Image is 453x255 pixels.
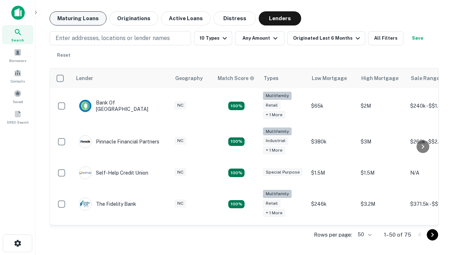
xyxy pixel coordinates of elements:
[368,31,403,45] button: All Filters
[174,137,186,145] div: NC
[174,101,186,109] div: NC
[9,58,26,63] span: Borrowers
[109,11,158,25] button: Originations
[79,136,91,148] img: picture
[263,92,292,100] div: Multifamily
[213,11,256,25] button: Distress
[2,25,33,44] a: Search
[161,11,211,25] button: Active Loans
[2,107,33,126] a: SREO Search
[13,99,23,104] span: Saved
[293,34,362,42] div: Originated Last 6 Months
[218,74,253,82] h6: Match Score
[11,78,25,84] span: Contacts
[228,169,245,177] div: Matching Properties: 11, hasApolloMatch: undefined
[228,200,245,209] div: Matching Properties: 10, hasApolloMatch: undefined
[175,74,203,83] div: Geography
[174,168,186,176] div: NC
[357,88,407,124] td: $2M
[411,74,440,83] div: Sale Range
[308,68,357,88] th: Low Mortgage
[263,168,303,176] div: Special Purpose
[218,74,254,82] div: Capitalize uses an advanced AI algorithm to match your search with the best lender. The match sco...
[79,167,91,179] img: picture
[79,198,136,210] div: The Fidelity Bank
[50,11,107,25] button: Maturing Loans
[308,159,357,186] td: $1.5M
[263,111,285,119] div: + 1 more
[194,31,232,45] button: 10 Types
[263,101,281,109] div: Retail
[357,159,407,186] td: $1.5M
[11,6,25,20] img: capitalize-icon.png
[171,68,213,88] th: Geography
[259,68,308,88] th: Types
[56,34,170,42] p: Enter addresses, locations or lender names
[308,186,357,222] td: $246k
[384,231,411,239] p: 1–50 of 75
[11,37,24,43] span: Search
[2,46,33,65] a: Borrowers
[259,11,301,25] button: Lenders
[2,87,33,106] a: Saved
[79,135,159,148] div: Pinnacle Financial Partners
[263,127,292,136] div: Multifamily
[308,124,357,160] td: $380k
[213,68,259,88] th: Capitalize uses an advanced AI algorithm to match your search with the best lender. The match sco...
[79,100,164,112] div: Bank Of [GEOGRAPHIC_DATA]
[312,74,347,83] div: Low Mortgage
[7,119,29,125] span: SREO Search
[418,176,453,210] iframe: Chat Widget
[79,198,91,210] img: picture
[174,199,186,208] div: NC
[264,74,279,83] div: Types
[76,74,93,83] div: Lender
[52,48,75,62] button: Reset
[79,100,91,112] img: picture
[263,199,281,208] div: Retail
[263,146,285,154] div: + 1 more
[228,102,245,110] div: Matching Properties: 17, hasApolloMatch: undefined
[228,137,245,146] div: Matching Properties: 14, hasApolloMatch: undefined
[263,209,285,217] div: + 1 more
[355,229,373,240] div: 50
[361,74,398,83] div: High Mortgage
[357,124,407,160] td: $3M
[406,31,429,45] button: Save your search to get updates of matches that match your search criteria.
[79,166,148,179] div: Self-help Credit Union
[357,68,407,88] th: High Mortgage
[357,186,407,222] td: $3.2M
[308,88,357,124] td: $65k
[287,31,365,45] button: Originated Last 6 Months
[72,68,171,88] th: Lender
[263,137,288,145] div: Industrial
[314,231,352,239] p: Rows per page:
[2,66,33,85] a: Contacts
[50,31,191,45] button: Enter addresses, locations or lender names
[427,229,438,240] button: Go to next page
[235,31,285,45] button: Any Amount
[263,190,292,198] div: Multifamily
